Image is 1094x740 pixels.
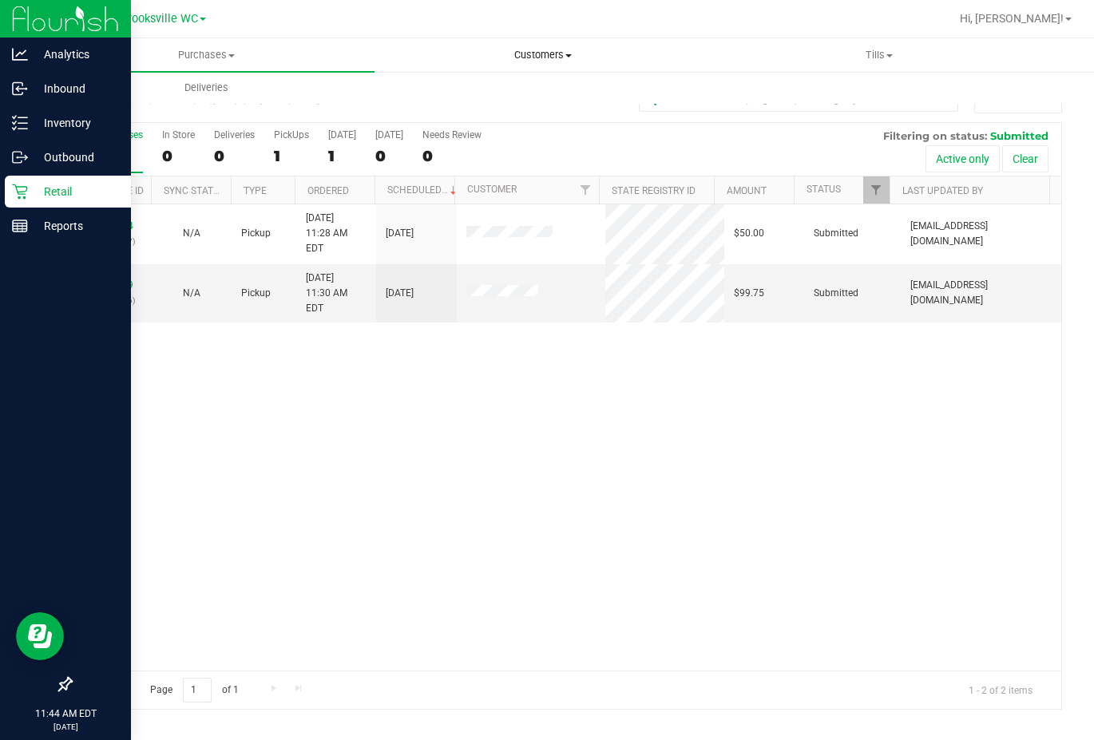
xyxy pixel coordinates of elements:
[38,38,375,72] a: Purchases
[274,147,309,165] div: 1
[387,184,460,196] a: Scheduled
[137,678,252,702] span: Page of 1
[727,185,767,196] a: Amount
[711,48,1046,62] span: Tills
[162,147,195,165] div: 0
[28,113,124,133] p: Inventory
[7,721,124,733] p: [DATE]
[910,278,1052,308] span: [EMAIL_ADDRESS][DOMAIN_NAME]
[163,81,250,95] span: Deliveries
[12,81,28,97] inline-svg: Inbound
[863,176,890,204] a: Filter
[244,185,267,196] a: Type
[734,226,764,241] span: $50.00
[12,184,28,200] inline-svg: Retail
[422,147,482,165] div: 0
[38,48,375,62] span: Purchases
[28,148,124,167] p: Outbound
[734,286,764,301] span: $99.75
[307,185,349,196] a: Ordered
[572,176,598,204] a: Filter
[328,147,356,165] div: 1
[328,129,356,140] div: [DATE]
[1002,145,1048,172] button: Clear
[183,286,200,301] button: N/A
[183,226,200,241] button: N/A
[28,182,124,201] p: Retail
[12,115,28,131] inline-svg: Inventory
[7,706,124,721] p: 11:44 AM EDT
[183,228,200,239] span: Not Applicable
[956,678,1045,702] span: 1 - 2 of 2 items
[164,185,225,196] a: Sync Status
[12,46,28,62] inline-svg: Analytics
[70,93,401,107] h3: Purchase Fulfillment:
[214,147,255,165] div: 0
[162,129,195,140] div: In Store
[16,612,64,660] iframe: Resource center
[38,71,375,105] a: Deliveries
[807,184,841,195] a: Status
[883,129,987,142] span: Filtering on status:
[214,129,255,140] div: Deliveries
[902,185,983,196] a: Last Updated By
[467,184,517,195] a: Customer
[960,12,1064,25] span: Hi, [PERSON_NAME]!
[386,226,414,241] span: [DATE]
[910,219,1052,249] span: [EMAIL_ADDRESS][DOMAIN_NAME]
[241,226,271,241] span: Pickup
[926,145,1000,172] button: Active only
[12,149,28,165] inline-svg: Outbound
[274,129,309,140] div: PickUps
[183,678,212,702] input: 1
[306,211,367,257] span: [DATE] 11:28 AM EDT
[386,286,414,301] span: [DATE]
[28,79,124,98] p: Inbound
[375,129,403,140] div: [DATE]
[121,12,198,26] span: Brooksville WC
[814,286,858,301] span: Submitted
[183,287,200,299] span: Not Applicable
[990,129,1048,142] span: Submitted
[306,271,367,317] span: [DATE] 11:30 AM EDT
[711,38,1047,72] a: Tills
[375,38,711,72] a: Customers
[375,147,403,165] div: 0
[612,185,696,196] a: State Registry ID
[814,226,858,241] span: Submitted
[12,218,28,234] inline-svg: Reports
[375,48,710,62] span: Customers
[28,45,124,64] p: Analytics
[422,129,482,140] div: Needs Review
[28,216,124,235] p: Reports
[241,286,271,301] span: Pickup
